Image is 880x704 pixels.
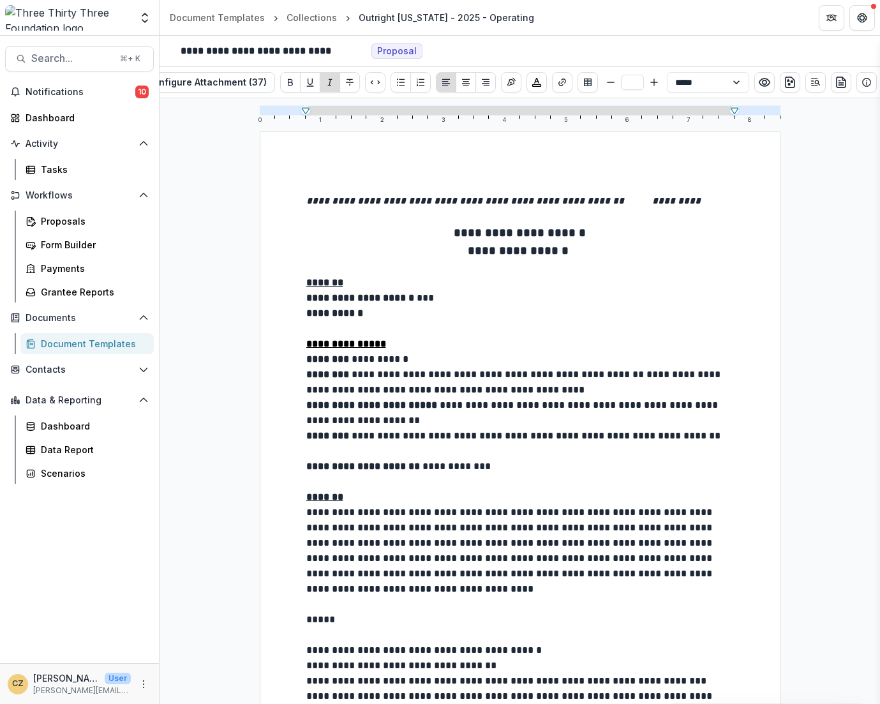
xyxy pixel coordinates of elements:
div: Document Templates [170,11,265,24]
button: Open Contacts [5,359,154,380]
button: Insert Signature [501,72,521,93]
span: Documents [26,313,133,324]
button: Bullet List [391,72,411,93]
button: Search... [5,46,154,71]
button: More [136,677,151,692]
button: Align Center [456,72,476,93]
div: Dashboard [26,111,144,124]
button: Ordered List [410,72,431,93]
button: Partners [819,5,844,31]
span: Workflows [26,190,133,201]
div: Dashboard [41,419,144,433]
a: Data Report [20,439,154,460]
button: Bigger [646,75,662,90]
div: Document Templates [41,337,144,350]
div: Collections [287,11,337,24]
button: Insert Table [578,72,598,93]
nav: breadcrumb [165,8,539,27]
button: download-word [780,72,800,93]
span: 10 [135,86,149,98]
button: Show details [856,72,877,93]
span: Contacts [26,364,133,375]
span: Notifications [26,87,135,98]
a: Dashboard [5,107,154,128]
div: Scenarios [41,467,144,480]
div: Outright [US_STATE] - 2025 - Operating [359,11,534,24]
button: Code [365,72,385,93]
a: Document Templates [20,333,154,354]
a: Tasks [20,159,154,180]
span: Data & Reporting [26,395,133,406]
div: Form Builder [41,238,144,251]
button: Open Activity [5,133,154,154]
button: preview-proposal-pdf [831,72,851,93]
button: Underline [300,72,320,93]
button: Open Data & Reporting [5,390,154,410]
div: Proposals [41,214,144,228]
button: Bold [280,72,301,93]
button: Configure Attachment (37) [138,72,275,93]
button: Preview preview-doc.pdf [754,72,775,93]
p: [PERSON_NAME][EMAIL_ADDRESS][DOMAIN_NAME] [33,685,131,696]
button: Italicize [320,72,340,93]
p: User [105,673,131,684]
a: Dashboard [20,416,154,437]
p: [PERSON_NAME] [33,671,100,685]
button: Open Workflows [5,185,154,206]
button: Open entity switcher [136,5,154,31]
button: Strike [339,72,360,93]
button: Get Help [849,5,875,31]
button: Create link [552,72,572,93]
a: Form Builder [20,234,154,255]
div: Payments [41,262,144,275]
button: Smaller [603,75,618,90]
button: Align Right [475,72,496,93]
a: Proposals [20,211,154,232]
a: Document Templates [165,8,270,27]
span: Activity [26,139,133,149]
div: Grantee Reports [41,285,144,299]
div: Christine Zachai [12,680,24,688]
span: Proposal [377,46,417,57]
button: Open Editor Sidebar [805,72,826,93]
a: Collections [281,8,342,27]
a: Grantee Reports [20,281,154,303]
button: Choose font color [526,72,547,93]
a: Scenarios [20,463,154,484]
span: Search... [31,52,112,64]
div: ⌘ + K [117,52,143,66]
div: Data Report [41,443,144,456]
button: Align Left [436,72,456,93]
div: Tasks [41,163,144,176]
button: Notifications10 [5,82,154,102]
a: Payments [20,258,154,279]
button: Open Documents [5,308,154,328]
img: Three Thirty Three Foundation logo [5,5,131,31]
